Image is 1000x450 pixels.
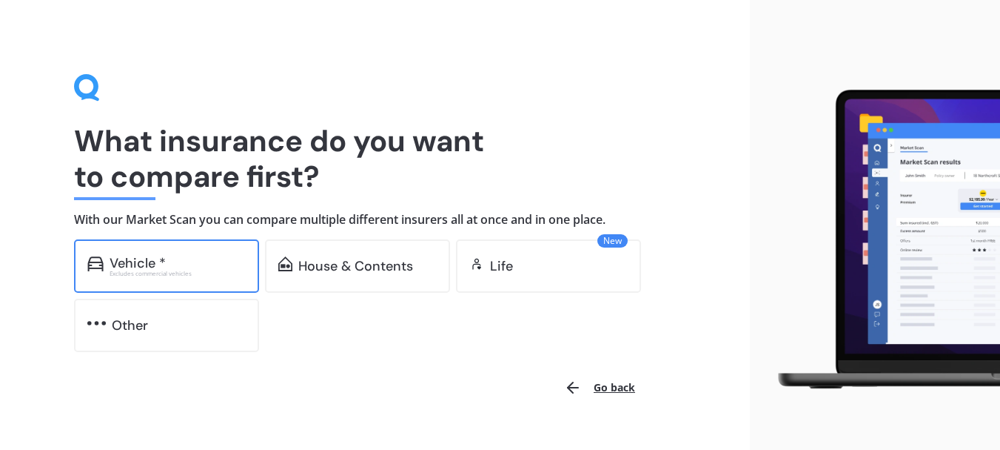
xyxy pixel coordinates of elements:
[762,83,1000,396] img: laptop.webp
[278,257,292,271] img: home-and-contents.b802091223b8502ef2dd.svg
[74,123,676,194] h1: What insurance do you want to compare first?
[87,316,106,331] img: other.81dba5aafe580aa69f38.svg
[74,212,676,228] h4: With our Market Scan you can compare multiple different insurers all at once and in one place.
[110,256,166,271] div: Vehicle *
[87,257,104,271] img: car.f15378c7a67c060ca3f3.svg
[555,370,644,406] button: Go back
[469,257,484,271] img: life.f720d6a2d7cdcd3ad642.svg
[110,271,246,277] div: Excludes commercial vehicles
[298,259,413,274] div: House & Contents
[490,259,513,274] div: Life
[597,234,628,248] span: New
[112,318,148,333] div: Other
